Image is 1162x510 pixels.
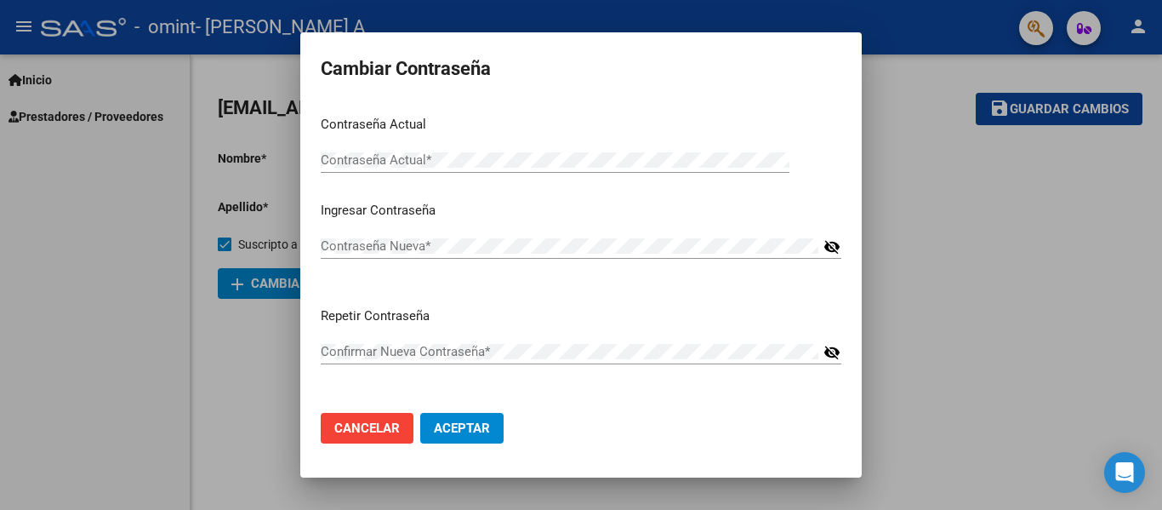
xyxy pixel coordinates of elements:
[420,413,504,444] button: Aceptar
[321,307,841,326] p: Repetir Contraseña
[823,237,840,257] mat-icon: visibility_off
[321,201,841,221] p: Ingresar Contraseña
[321,115,841,135] p: Contraseña Actual
[434,421,490,436] span: Aceptar
[321,413,413,444] button: Cancelar
[823,342,840,363] mat-icon: visibility_off
[334,421,400,436] span: Cancelar
[321,53,841,85] h2: Cambiar Contraseña
[1104,452,1145,493] div: Open Intercom Messenger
